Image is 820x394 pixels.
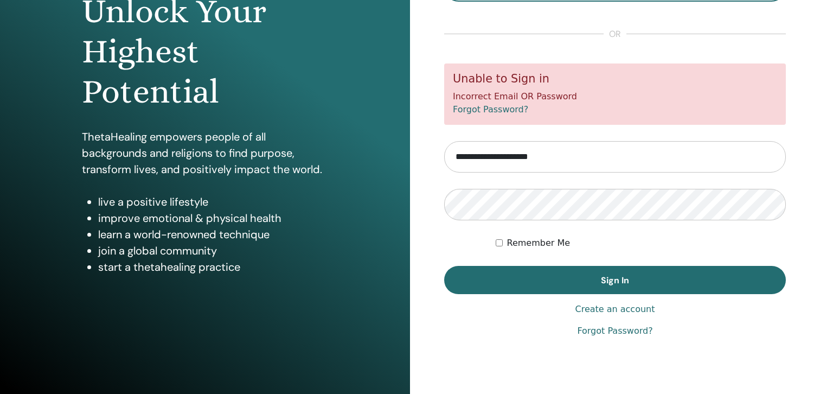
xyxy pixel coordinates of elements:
a: Create an account [575,303,655,316]
h5: Unable to Sign in [453,72,777,86]
a: Forgot Password? [577,325,652,338]
label: Remember Me [507,237,571,250]
div: Keep me authenticated indefinitely or until I manually logout [496,237,786,250]
a: Forgot Password? [453,104,528,115]
li: start a thetahealing practice [98,259,328,275]
li: improve emotional & physical health [98,210,328,226]
li: join a global community [98,243,328,259]
li: live a positive lifestyle [98,194,328,210]
span: Sign In [601,275,629,286]
li: learn a world-renowned technique [98,226,328,243]
button: Sign In [444,266,786,294]
span: or [604,28,626,41]
div: Incorrect Email OR Password [444,63,786,125]
p: ThetaHealing empowers people of all backgrounds and religions to find purpose, transform lives, a... [82,129,328,177]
